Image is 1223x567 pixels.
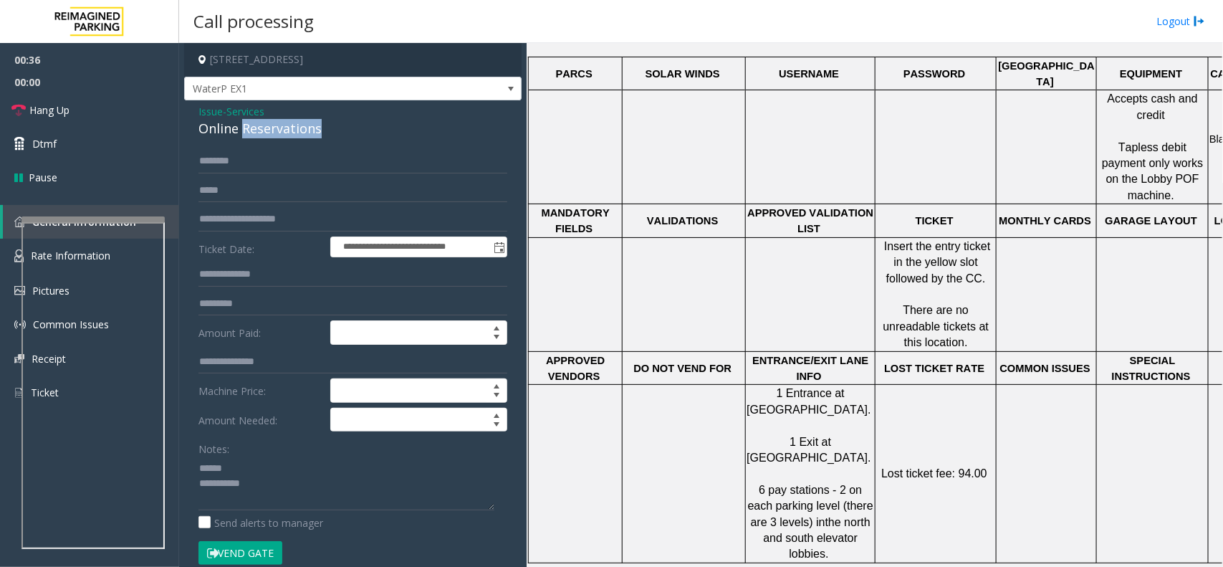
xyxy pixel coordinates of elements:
a: Logout [1156,14,1205,29]
label: Notes: [198,437,229,457]
img: 'icon' [14,286,25,295]
span: Decrease value [486,420,507,432]
img: 'icon' [14,319,26,330]
h3: Call processing [186,4,321,39]
img: 'icon' [14,354,24,363]
span: USERNAME [779,68,839,80]
span: PARCS [556,68,593,80]
label: Amount Paid: [195,320,327,345]
span: Issue [198,104,223,119]
span: ENTRANCE/EXIT LANE INFO [752,355,871,382]
span: Tapless debit payment only works on the Lobby POF machine. [1102,141,1207,201]
span: SPECIAL INSTRUCTIONS [1112,355,1191,382]
label: Machine Price: [195,378,327,403]
span: SOLAR WINDS [646,68,720,80]
span: Increase value [486,321,507,333]
span: the north and south elevator lobbies. [764,516,874,561]
span: [GEOGRAPHIC_DATA] [999,60,1095,87]
span: APPROVED VENDORS [546,355,608,382]
img: 'icon' [14,249,24,262]
span: COMMON ISSUES [1000,363,1090,374]
span: WaterP EX1 [185,77,454,100]
span: Pause [29,170,57,185]
span: Hang Up [29,103,69,118]
span: Decrease value [486,333,507,344]
span: Increase value [486,409,507,420]
span: There are no unreadable tickets at this location. [883,304,992,348]
label: Amount Needed: [195,408,327,432]
span: Insert the entry ticket in the yellow slot followed by the CC. [884,240,994,285]
h4: [STREET_ADDRESS] [184,43,522,77]
span: Toggle popup [491,237,507,257]
span: TICKET [916,215,954,227]
span: GARAGE LAYOUT [1105,215,1197,227]
span: EQUIPMENT [1120,68,1182,80]
img: 'icon' [14,216,25,227]
span: MONTHLY CARDS [999,215,1091,227]
span: VALIDATIONS [647,215,718,227]
span: 1 Entrance at [GEOGRAPHIC_DATA]. [747,387,871,415]
span: 6 pay stations - 2 on each parking level (there are 3 levels) in [748,484,877,528]
span: Accepts cash and credit [1108,92,1202,120]
button: Vend Gate [198,541,282,566]
span: Decrease value [486,391,507,402]
span: LOST TICKET RATE [884,363,984,374]
img: logout [1194,14,1205,29]
img: 'icon' [14,386,24,399]
span: Services [226,104,264,119]
span: Dtmf [32,136,57,151]
span: Increase value [486,379,507,391]
span: Lost ticket fee: 94.00 [881,467,987,480]
span: APPROVED VALIDATION LIST [747,207,876,234]
div: Online Reservations [198,119,507,138]
span: General Information [32,215,136,229]
label: Send alerts to manager [198,515,323,530]
span: PASSWORD [903,68,965,80]
span: - [223,105,264,118]
span: 1 Exit at [GEOGRAPHIC_DATA]. [747,436,871,464]
span: DO NOT VEND FOR [633,363,732,374]
a: General Information [3,205,179,239]
span: MANDATORY FIELDS [542,207,613,234]
label: Ticket Date: [195,237,327,258]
